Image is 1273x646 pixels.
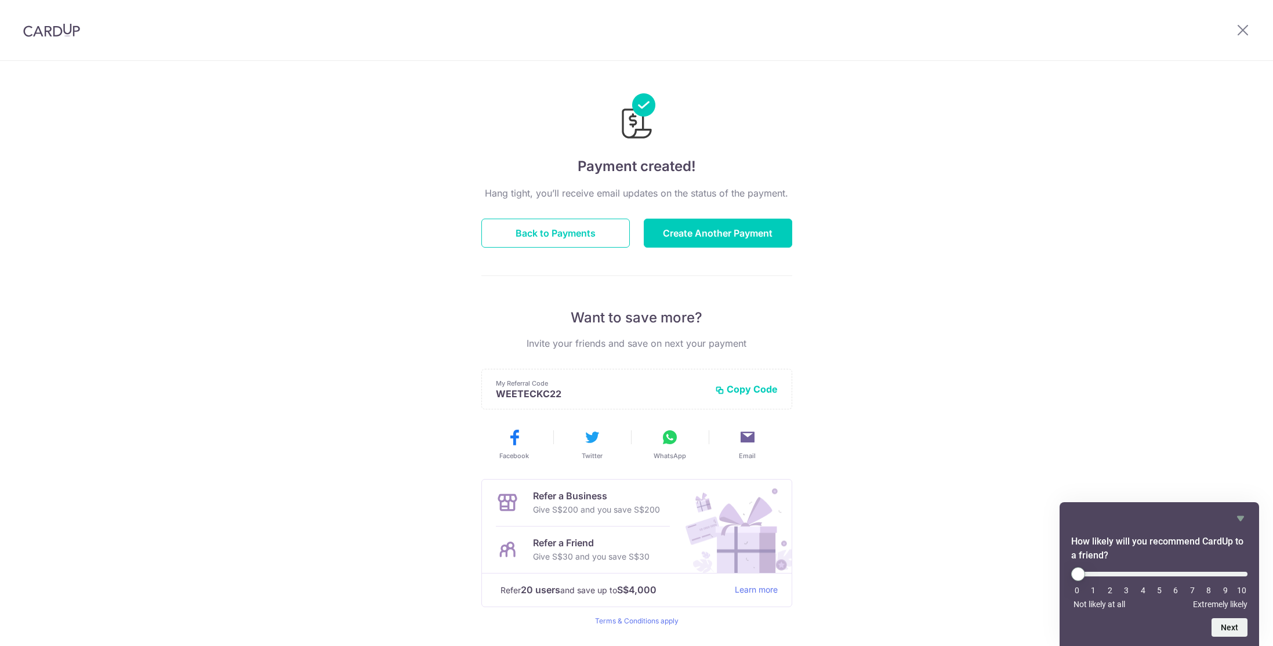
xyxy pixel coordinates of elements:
[481,336,792,350] p: Invite your friends and save on next your payment
[1193,600,1247,609] span: Extremely likely
[1154,586,1165,595] li: 5
[481,156,792,177] h4: Payment created!
[521,583,560,597] strong: 20 users
[23,23,80,37] img: CardUp
[533,550,650,564] p: Give S$30 and you save S$30
[1212,618,1247,637] button: Next question
[654,451,686,460] span: WhatsApp
[1071,567,1247,609] div: How likely will you recommend CardUp to a friend? Select an option from 0 to 10, with 0 being Not...
[1087,586,1099,595] li: 1
[618,93,655,142] img: Payments
[1120,586,1132,595] li: 3
[595,616,679,625] a: Terms & Conditions apply
[1234,511,1247,525] button: Hide survey
[735,583,778,597] a: Learn more
[1203,586,1214,595] li: 8
[715,383,778,395] button: Copy Code
[499,451,529,460] span: Facebook
[481,309,792,327] p: Want to save more?
[501,583,726,597] p: Refer and save up to
[496,388,706,400] p: WEETECKC22
[480,428,549,460] button: Facebook
[533,503,660,517] p: Give S$200 and you save S$200
[1071,511,1247,637] div: How likely will you recommend CardUp to a friend? Select an option from 0 to 10, with 0 being Not...
[1236,586,1247,595] li: 10
[1104,586,1116,595] li: 2
[496,379,706,388] p: My Referral Code
[1187,586,1198,595] li: 7
[1220,586,1231,595] li: 9
[1071,535,1247,562] h2: How likely will you recommend CardUp to a friend? Select an option from 0 to 10, with 0 being Not...
[582,451,603,460] span: Twitter
[558,428,626,460] button: Twitter
[739,451,756,460] span: Email
[1073,600,1125,609] span: Not likely at all
[713,428,782,460] button: Email
[533,489,660,503] p: Refer a Business
[481,219,630,248] button: Back to Payments
[1170,586,1181,595] li: 6
[1071,586,1083,595] li: 0
[533,536,650,550] p: Refer a Friend
[644,219,792,248] button: Create Another Payment
[617,583,657,597] strong: S$4,000
[674,480,792,573] img: Refer
[636,428,704,460] button: WhatsApp
[481,186,792,200] p: Hang tight, you’ll receive email updates on the status of the payment.
[1137,586,1149,595] li: 4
